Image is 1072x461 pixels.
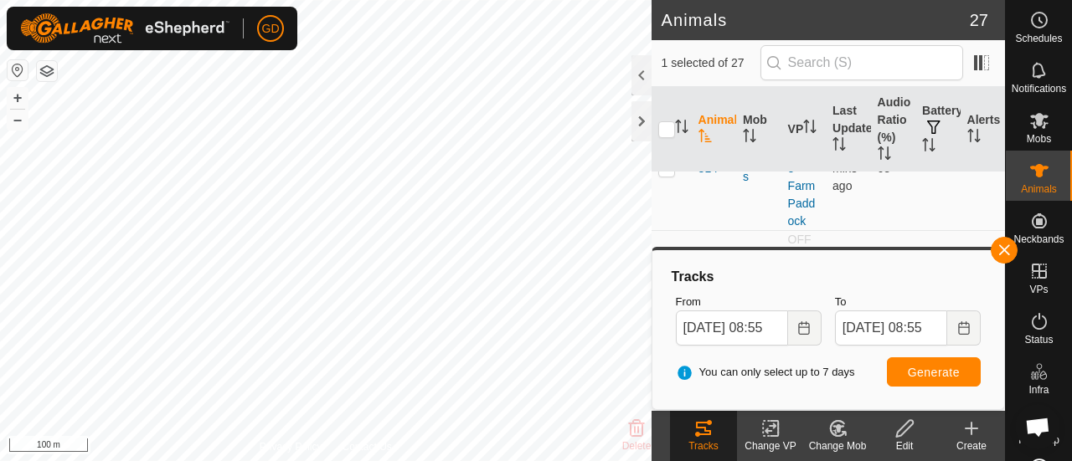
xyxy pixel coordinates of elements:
[887,357,981,387] button: Generate
[670,438,737,453] div: Tracks
[1015,33,1062,44] span: Schedules
[878,149,891,162] p-sorticon: Activate to sort
[1024,335,1053,345] span: Status
[915,87,960,172] th: Battery
[961,87,1005,172] th: Alerts
[8,110,28,130] button: –
[675,122,688,136] p-sorticon: Activate to sort
[947,310,981,346] button: Choose Date
[803,122,817,136] p-sorticon: Activate to sort
[871,87,915,172] th: Audio Ratio (%)
[1012,84,1066,94] span: Notifications
[676,294,822,310] label: From
[788,310,822,346] button: Choose Date
[737,438,804,453] div: Change VP
[826,87,870,172] th: Last Updated
[736,87,781,172] th: Mob
[788,109,816,228] a: Boundary Whole Farm Paddock
[788,233,812,246] span: OFF
[743,131,756,145] p-sorticon: Activate to sort
[832,144,858,192] span: 7 Oct 2025, 8:44 am
[20,13,229,44] img: Gallagher Logo
[1028,385,1049,395] span: Infra
[835,294,981,310] label: To
[961,230,1005,390] td: -
[1018,435,1059,445] span: Heatmap
[1015,404,1060,449] div: Open chat
[662,54,760,72] span: 1 selected of 27
[342,439,391,454] a: Contact Us
[878,161,891,175] span: 63
[908,366,960,379] span: Generate
[676,364,855,381] span: You can only select up to 7 days
[922,141,935,154] p-sorticon: Activate to sort
[1029,284,1048,295] span: VPs
[760,45,963,80] input: Search (S)
[804,438,871,453] div: Change Mob
[967,131,981,145] p-sorticon: Activate to sort
[1021,184,1057,194] span: Animals
[260,439,322,454] a: Privacy Policy
[262,20,280,38] span: GD
[938,438,1005,453] div: Create
[698,131,712,145] p-sorticon: Activate to sort
[832,140,846,153] p-sorticon: Activate to sort
[8,60,28,80] button: Reset Map
[871,438,938,453] div: Edit
[662,10,970,30] h2: Animals
[970,8,988,33] span: 27
[1013,234,1064,244] span: Neckbands
[915,230,960,390] td: -
[669,267,987,287] div: Tracks
[692,87,736,172] th: Animal
[781,87,826,172] th: VP
[37,61,57,81] button: Map Layers
[8,88,28,108] button: +
[1027,134,1051,144] span: Mobs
